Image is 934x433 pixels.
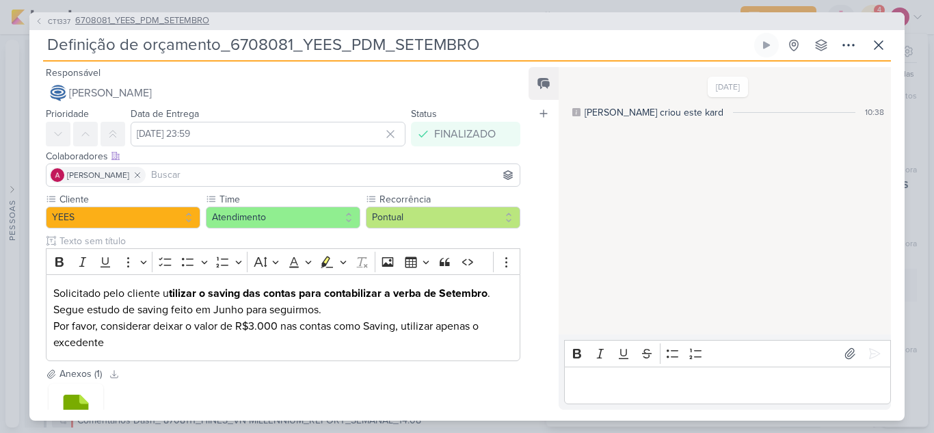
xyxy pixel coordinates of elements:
label: Prioridade [46,108,89,120]
button: YEES [46,207,200,228]
button: FINALIZADO [411,122,520,146]
div: Colaboradores [46,149,520,163]
strong: tilizar o saving das contas para contabilizar a verba de Setembro [169,287,488,300]
div: Ligar relógio [761,40,772,51]
div: FINALIZADO [434,126,496,142]
input: Select a date [131,122,405,146]
div: 10:38 [865,106,884,118]
button: Pontual [366,207,520,228]
span: [PERSON_NAME] [67,169,129,181]
div: Editor editing area: main [46,274,520,361]
button: Atendimento [206,207,360,228]
span: [PERSON_NAME] [69,85,152,101]
label: Data de Entrega [131,108,199,120]
div: [PERSON_NAME] criou este kard [585,105,723,120]
input: Texto sem título [57,234,520,248]
div: Editor toolbar [46,248,520,275]
div: Editor toolbar [564,340,891,367]
button: [PERSON_NAME] [46,81,520,105]
input: Buscar [148,167,517,183]
label: Cliente [58,192,200,207]
img: Alessandra Gomes [51,168,64,182]
label: Status [411,108,437,120]
label: Responsável [46,67,101,79]
p: Solicitado pelo cliente u . Segue estudo de saving feito em Junho para seguirmos. Por favor, cons... [53,285,513,351]
div: Editor editing area: main [564,367,891,404]
label: Recorrência [378,192,520,207]
div: Anexos (1) [59,367,102,381]
label: Time [218,192,360,207]
input: Kard Sem Título [43,33,751,57]
img: Caroline Traven De Andrade [50,85,66,101]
